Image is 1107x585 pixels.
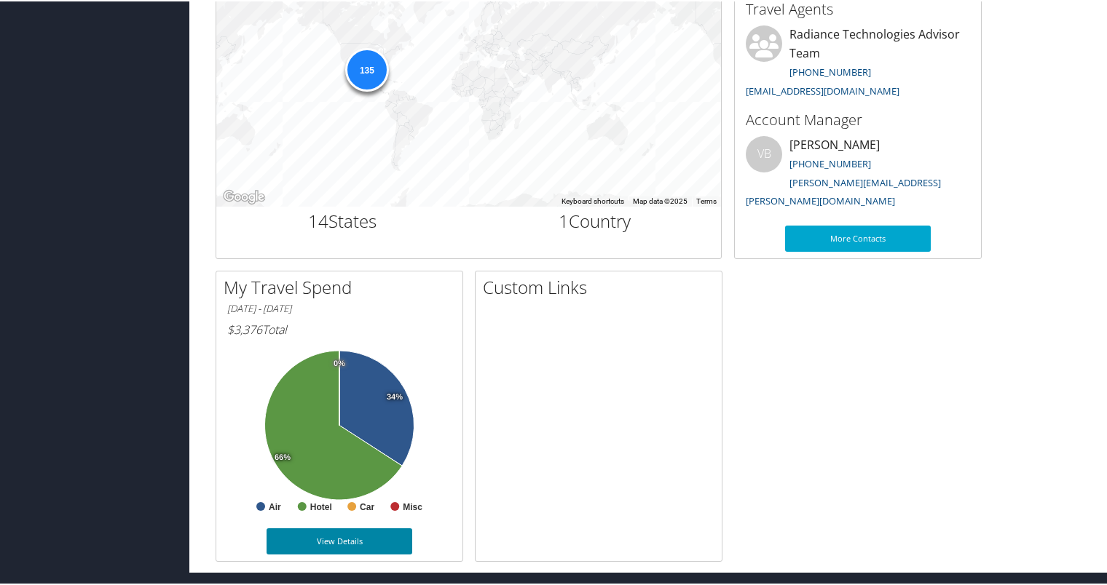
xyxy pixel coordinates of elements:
[220,186,268,205] a: Open this area in Google Maps (opens a new window)
[559,207,569,231] span: 1
[696,196,717,204] a: Terms (opens in new tab)
[227,301,452,314] h6: [DATE] - [DATE]
[387,391,403,400] tspan: 34%
[310,501,332,511] text: Hotel
[334,358,345,367] tspan: 0%
[220,186,268,205] img: Google
[562,195,624,205] button: Keyboard shortcuts
[344,47,388,90] div: 135
[633,196,688,204] span: Map data ©2025
[738,24,977,102] li: Radiance Technologies Advisor Team
[746,108,970,129] h3: Account Manager
[360,501,374,511] text: Car
[267,527,412,553] a: View Details
[275,452,291,461] tspan: 66%
[738,135,977,212] li: [PERSON_NAME]
[746,83,899,96] a: [EMAIL_ADDRESS][DOMAIN_NAME]
[224,274,462,298] h2: My Travel Spend
[403,501,422,511] text: Misc
[269,501,281,511] text: Air
[483,274,722,298] h2: Custom Links
[789,64,871,77] a: [PHONE_NUMBER]
[227,207,458,232] h2: States
[308,207,328,231] span: 14
[480,207,711,232] h2: Country
[227,320,262,336] span: $3,376
[746,135,782,171] div: VB
[789,156,871,169] a: [PHONE_NUMBER]
[227,320,452,336] h6: Total
[785,224,931,250] a: More Contacts
[746,175,941,207] a: [PERSON_NAME][EMAIL_ADDRESS][PERSON_NAME][DOMAIN_NAME]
